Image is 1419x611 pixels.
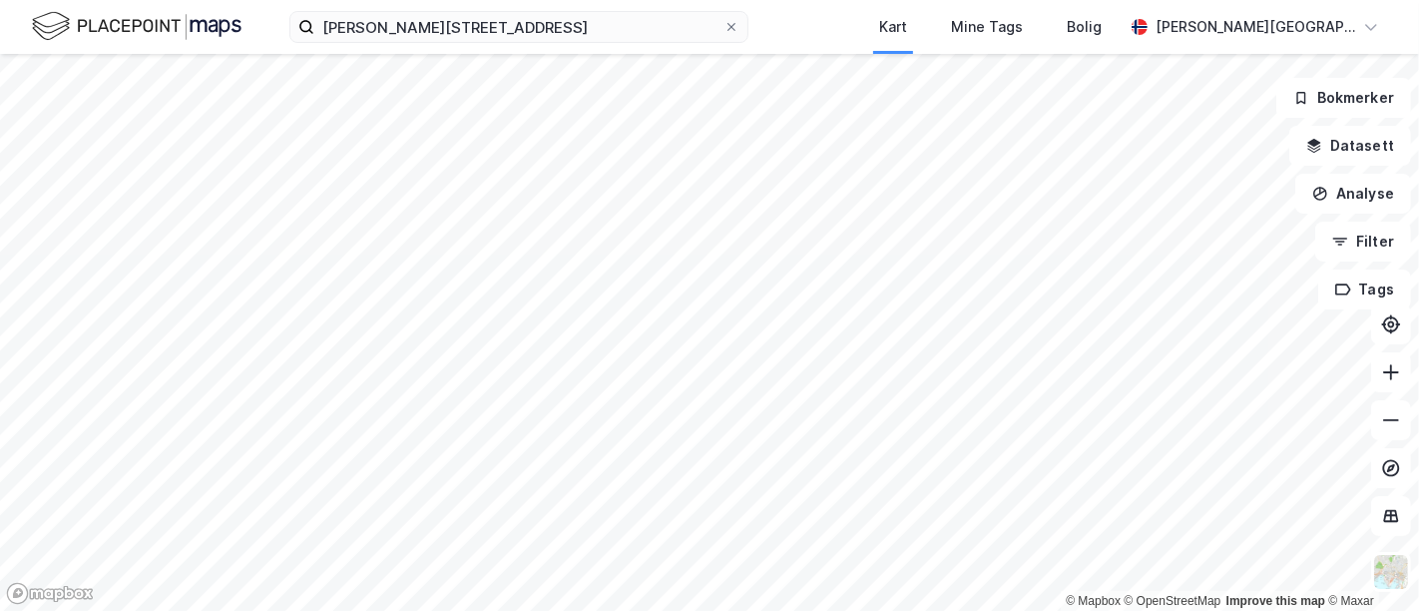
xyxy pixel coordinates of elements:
[951,15,1023,39] div: Mine Tags
[6,582,94,605] a: Mapbox homepage
[1067,15,1102,39] div: Bolig
[1226,594,1325,608] a: Improve this map
[32,9,241,44] img: logo.f888ab2527a4732fd821a326f86c7f29.svg
[1276,78,1411,118] button: Bokmerker
[1315,222,1411,262] button: Filter
[1289,126,1411,166] button: Datasett
[1319,515,1419,611] iframe: Chat Widget
[879,15,907,39] div: Kart
[1066,594,1121,608] a: Mapbox
[1318,270,1411,309] button: Tags
[1125,594,1221,608] a: OpenStreetMap
[314,12,723,42] input: Søk på adresse, matrikkel, gårdeiere, leietakere eller personer
[1156,15,1355,39] div: [PERSON_NAME][GEOGRAPHIC_DATA]
[1295,174,1411,214] button: Analyse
